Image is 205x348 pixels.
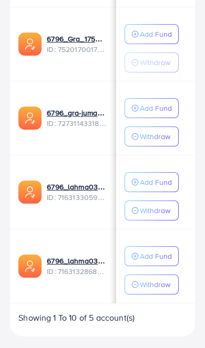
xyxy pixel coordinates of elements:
p: Add Fund [140,102,172,114]
button: Withdraw [125,126,179,146]
a: 6796_gra-jumal_1693403908158 [47,108,107,118]
iframe: Chat [160,301,197,340]
a: 6796_lahma0312_04 [47,182,107,192]
span: ID: 7163132868963696641 [47,266,107,277]
button: Add Fund [125,24,179,44]
span: ID: 7163133059045408770 [47,192,107,203]
div: <span class='underline'>6796_lahma0312_02</span></br>7163132868963696641 [47,256,107,277]
p: Add Fund [140,176,172,188]
span: ID: 7273114331808661505 [47,118,107,129]
button: Add Fund [125,246,179,266]
button: Withdraw [125,52,179,72]
div: <span class='underline'>6796_gra-jumal_1693403908158</span></br>7273114331808661505 [47,108,107,129]
img: ic-ads-acc.e4c84228.svg [18,33,42,56]
span: Showing 1 To 10 of 5 account(s) [18,312,135,324]
p: Withdraw [140,130,170,143]
p: Withdraw [140,56,170,69]
p: Withdraw [140,204,170,217]
img: ic-ads-acc.e4c84228.svg [18,255,42,278]
button: Add Fund [125,98,179,118]
button: Withdraw [125,201,179,220]
div: <span class='underline'>6796_lahma0312_04</span></br>7163133059045408770 [47,182,107,203]
p: Add Fund [140,250,172,262]
button: Withdraw [125,275,179,294]
button: Add Fund [125,172,179,192]
a: 6796_lahma0312_02 [47,256,107,266]
span: ID: 7520170017913143303 [47,44,107,55]
img: ic-ads-acc.e4c84228.svg [18,107,42,130]
p: Withdraw [140,278,170,291]
div: <span class='underline'>6796_Gra_1750926084543</span></br>7520170017913143303 [47,34,107,55]
img: ic-ads-acc.e4c84228.svg [18,181,42,204]
p: Add Fund [140,28,172,40]
a: 6796_Gra_1750926084543 [47,34,107,44]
